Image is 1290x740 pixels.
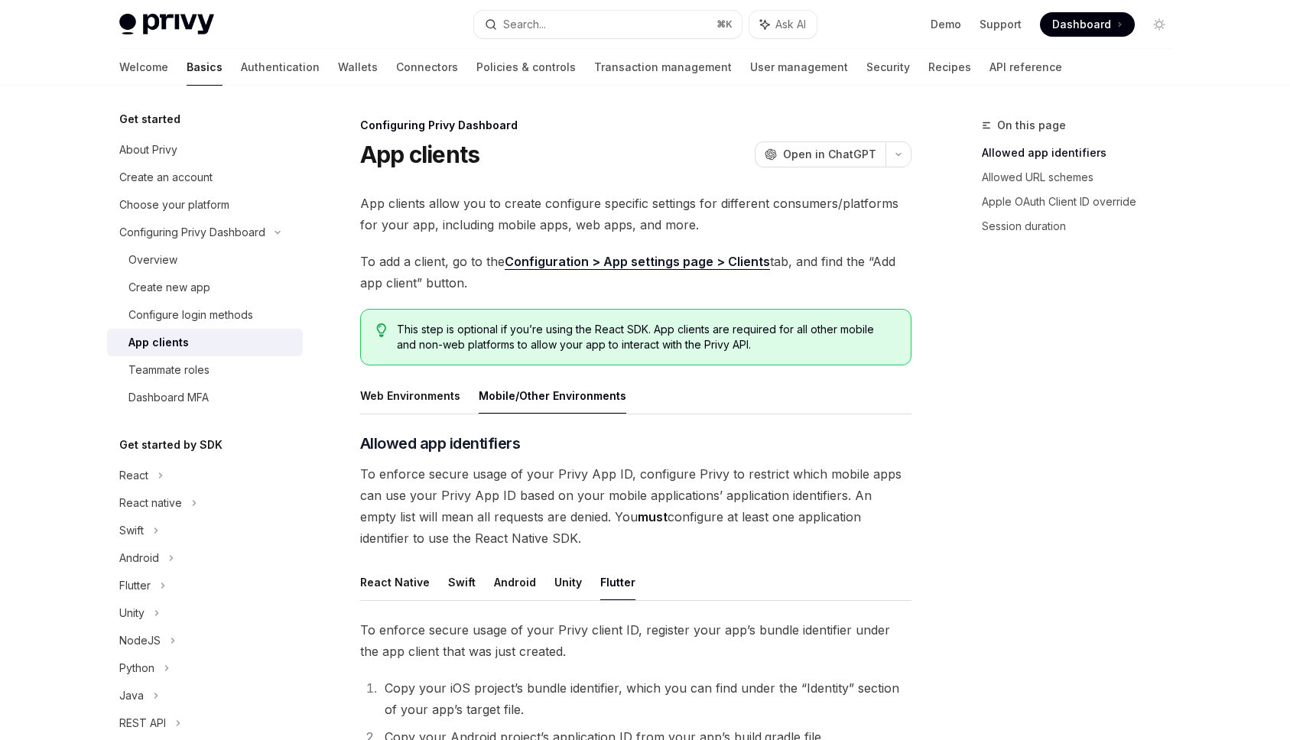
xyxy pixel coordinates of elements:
div: Configuring Privy Dashboard [119,223,265,242]
a: Welcome [119,49,168,86]
a: Dashboard MFA [107,384,303,411]
div: React [119,466,148,485]
a: Session duration [982,214,1184,239]
li: Copy your iOS project’s bundle identifier, which you can find under the “Identity” section of you... [380,677,911,720]
a: Configuration > App settings page > Clients [505,254,770,270]
span: Open in ChatGPT [783,147,876,162]
div: Create an account [119,168,213,187]
button: Android [494,564,536,600]
a: Choose your platform [107,191,303,219]
a: Policies & controls [476,49,576,86]
a: Allowed app identifiers [982,141,1184,165]
div: Flutter [119,576,151,595]
svg: Tip [376,323,387,337]
a: Security [866,49,910,86]
span: Allowed app identifiers [360,433,521,454]
h5: Get started by SDK [119,436,223,454]
img: light logo [119,14,214,35]
a: Transaction management [594,49,732,86]
button: Unity [554,564,582,600]
button: React Native [360,564,430,600]
button: Web Environments [360,378,460,414]
span: On this page [997,116,1066,135]
div: NodeJS [119,631,161,650]
span: To enforce secure usage of your Privy App ID, configure Privy to restrict which mobile apps can u... [360,463,911,549]
div: App clients [128,333,189,352]
a: Create new app [107,274,303,301]
a: App clients [107,329,303,356]
a: Configure login methods [107,301,303,329]
div: Java [119,686,144,705]
div: Android [119,549,159,567]
button: Open in ChatGPT [755,141,885,167]
span: Ask AI [775,17,806,32]
button: Search...⌘K [474,11,742,38]
a: Create an account [107,164,303,191]
div: REST API [119,714,166,732]
div: Teammate roles [128,361,210,379]
span: This step is optional if you’re using the React SDK. App clients are required for all other mobil... [397,322,895,352]
div: Configure login methods [128,306,253,324]
span: Dashboard [1052,17,1111,32]
h5: Get started [119,110,180,128]
a: User management [750,49,848,86]
button: Flutter [600,564,635,600]
span: To enforce secure usage of your Privy client ID, register your app’s bundle identifier under the ... [360,619,911,662]
a: Teammate roles [107,356,303,384]
a: Recipes [928,49,971,86]
a: Dashboard [1040,12,1135,37]
a: Basics [187,49,223,86]
a: Overview [107,246,303,274]
div: Swift [119,521,144,540]
span: To add a client, go to the tab, and find the “Add app client” button. [360,251,911,294]
div: Overview [128,251,177,269]
div: Create new app [128,278,210,297]
a: Demo [931,17,961,32]
span: ⌘ K [716,18,733,31]
div: Search... [503,15,546,34]
div: React native [119,494,182,512]
div: Python [119,659,154,677]
a: Authentication [241,49,320,86]
a: Connectors [396,49,458,86]
button: Swift [448,564,476,600]
strong: must [638,509,668,524]
div: Dashboard MFA [128,388,209,407]
a: Apple OAuth Client ID override [982,190,1184,214]
div: Choose your platform [119,196,229,214]
a: Support [980,17,1022,32]
h1: App clients [360,141,480,168]
a: About Privy [107,136,303,164]
button: Mobile/Other Environments [479,378,626,414]
span: App clients allow you to create configure specific settings for different consumers/platforms for... [360,193,911,235]
a: Wallets [338,49,378,86]
button: Toggle dark mode [1147,12,1171,37]
a: API reference [989,49,1062,86]
a: Allowed URL schemes [982,165,1184,190]
div: Configuring Privy Dashboard [360,118,911,133]
div: Unity [119,604,145,622]
button: Ask AI [749,11,817,38]
div: About Privy [119,141,177,159]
